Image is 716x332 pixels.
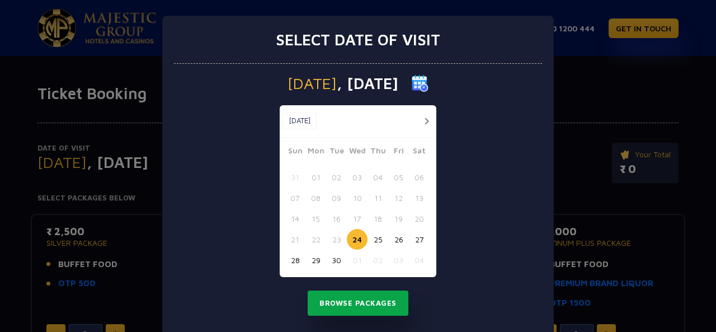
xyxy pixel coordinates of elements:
button: 13 [409,188,430,208]
span: Mon [305,144,326,160]
button: 14 [285,208,305,229]
span: Fri [388,144,409,160]
button: 07 [285,188,305,208]
button: 22 [305,229,326,250]
span: , [DATE] [337,76,398,91]
button: 06 [409,167,430,188]
button: 11 [368,188,388,208]
button: 30 [326,250,347,270]
button: 02 [368,250,388,270]
button: 23 [326,229,347,250]
button: 03 [388,250,409,270]
button: 09 [326,188,347,208]
button: 17 [347,208,368,229]
button: 12 [388,188,409,208]
button: 25 [368,229,388,250]
button: 20 [409,208,430,229]
button: 15 [305,208,326,229]
button: 27 [409,229,430,250]
button: 19 [388,208,409,229]
img: calender icon [412,75,428,92]
button: 03 [347,167,368,188]
button: 01 [305,167,326,188]
button: 04 [368,167,388,188]
span: Sat [409,144,430,160]
button: 31 [285,167,305,188]
button: 08 [305,188,326,208]
button: 16 [326,208,347,229]
button: 04 [409,250,430,270]
button: 26 [388,229,409,250]
button: 10 [347,188,368,208]
span: Wed [347,144,368,160]
button: 29 [305,250,326,270]
button: 21 [285,229,305,250]
button: 05 [388,167,409,188]
button: 24 [347,229,368,250]
button: Browse Packages [308,291,408,316]
span: Tue [326,144,347,160]
button: [DATE] [282,113,317,129]
span: Thu [368,144,388,160]
button: 18 [368,208,388,229]
button: 28 [285,250,305,270]
span: Sun [285,144,305,160]
button: 02 [326,167,347,188]
span: [DATE] [288,76,337,91]
button: 01 [347,250,368,270]
h3: Select date of visit [276,30,440,49]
